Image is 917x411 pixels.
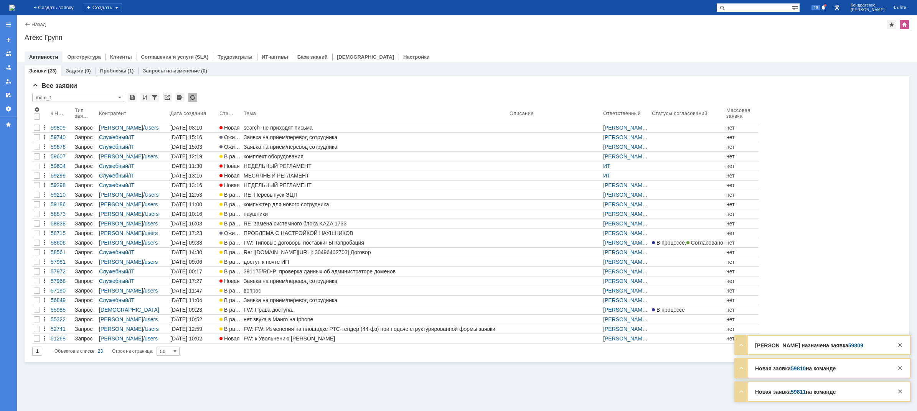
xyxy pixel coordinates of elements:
[170,220,202,227] div: [DATE] 16:03
[603,163,610,169] a: ИТ
[652,240,723,246] div: ,
[219,153,246,159] span: В работе
[725,171,759,180] a: нет
[169,161,218,171] a: [DATE] 11:30
[603,134,648,140] a: [PERSON_NAME]
[99,240,143,246] a: [PERSON_NAME]
[218,105,242,123] th: Статус
[603,249,648,255] a: [PERSON_NAME]
[218,54,252,60] a: Трудозатраты
[242,161,508,171] a: НЕДЕЛЬНЫЙ РЕГЛАМЕНТ
[851,8,885,12] span: [PERSON_NAME]
[726,173,757,179] div: нет
[145,153,158,159] a: users
[242,142,508,151] a: Заявка на прием/перевод сотрудника
[49,238,73,247] a: 58606
[242,257,508,266] a: доступ к почте ИП
[140,93,150,102] div: Сортировка...
[49,219,73,228] a: 58838
[170,144,202,150] div: [DATE] 15:03
[49,229,73,238] a: 58715
[887,20,896,29] div: Добавить в избранное
[242,190,508,199] a: RE: Перевыпуск ЭЦП
[726,249,757,255] div: нет
[75,144,96,150] div: Запрос на обслуживание
[143,68,200,74] a: Запросы на изменение
[725,181,759,190] a: нет
[218,219,242,228] a: В работе
[218,123,242,132] a: Новая
[99,192,143,198] a: [PERSON_NAME]
[170,125,202,131] div: [DATE] 08:10
[51,249,72,255] div: 58561
[219,230,295,236] span: Ожидает ответа контрагента
[130,249,134,255] a: IT
[170,182,202,188] div: [DATE] 13:16
[725,238,759,247] a: нет
[169,238,218,247] a: [DATE] 09:38
[49,161,73,171] a: 59604
[169,133,218,142] a: [DATE] 15:16
[242,229,508,238] a: ПРОБЛЕМА С НАСТРОЙКОЙ НАУШНИКОВ
[169,219,218,228] a: [DATE] 16:03
[128,93,137,102] div: Сохранить вид
[218,229,242,238] a: Ожидает ответа контрагента
[242,171,508,180] a: МЕСЯЧНЫЙ РЕГЛАМЕНТ
[2,48,15,60] a: Заявки на командах
[145,259,158,265] a: users
[242,209,508,219] a: наушники
[49,105,73,123] th: Номер
[9,5,15,11] img: logo
[603,125,648,131] a: [PERSON_NAME]
[169,200,218,209] a: [DATE] 11:00
[602,105,650,123] th: Ответственный
[219,211,246,217] span: В работе
[73,238,97,247] a: Запрос на обслуживание
[169,267,218,276] a: [DATE] 00:17
[73,248,97,257] a: Запрос на обслуживание
[99,153,143,159] a: [PERSON_NAME]
[242,248,508,257] a: Re: [[DOMAIN_NAME][URL]: 30496402703] Договор
[75,192,96,198] div: Запрос на обслуживание
[244,134,506,140] div: Заявка на прием/перевод сотрудника
[73,219,97,228] a: Запрос на обслуживание
[73,257,97,266] a: Запрос на обслуживание
[49,276,73,286] a: 57968
[242,267,508,276] a: 391175/RD-P: проверка данных об администраторе доменов
[51,230,72,236] div: 58715
[75,268,96,275] div: Запрос на обслуживание
[75,182,96,188] div: Запрос на обслуживание
[75,230,96,236] div: Запрос на обслуживание
[725,152,759,161] a: нет
[219,268,246,275] span: В работе
[219,163,240,169] span: Новая
[51,220,72,227] div: 58838
[75,125,96,131] div: Запрос на обслуживание
[726,220,757,227] div: нет
[49,171,73,180] a: 59299
[170,192,202,198] div: [DATE] 12:53
[110,54,132,60] a: Клиенты
[242,200,508,209] a: компьютер для нового сотрудника
[49,248,73,257] a: 58561
[603,182,648,188] a: [PERSON_NAME]
[73,161,97,171] a: Запрос на обслуживание
[297,54,328,60] a: База знаний
[242,219,508,228] a: RE: замена системного блока KAZA 1733
[686,240,723,246] span: Согласовано
[244,144,506,150] div: Заявка на прием/перевод сотрудника
[49,200,73,209] a: 59186
[169,229,218,238] a: [DATE] 17:23
[2,89,15,101] a: Мои согласования
[75,249,96,255] div: Запрос на обслуживание
[99,125,143,131] a: [PERSON_NAME]
[603,173,610,179] a: ИТ
[188,93,197,102] div: Обновлять список
[29,54,58,60] a: Активности
[99,182,128,188] a: Служебный
[75,220,96,227] div: Запрос на обслуживание
[603,220,648,227] a: [PERSON_NAME]
[130,268,134,275] a: IT
[73,190,97,199] a: Запрос на обслуживание
[51,182,72,188] div: 59298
